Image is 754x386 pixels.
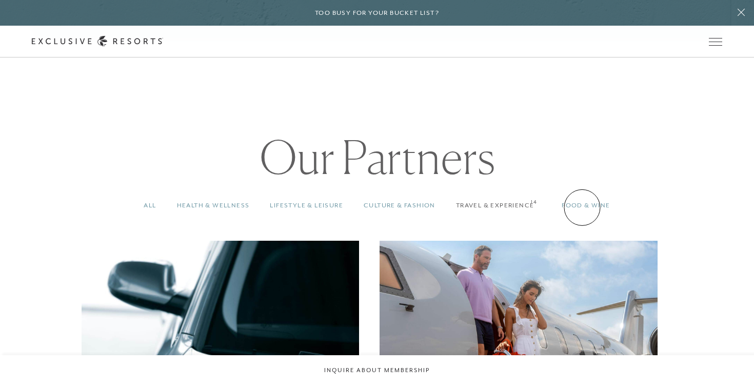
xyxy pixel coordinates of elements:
iframe: Qualified Messenger [707,339,754,386]
a: Health & Wellness [167,190,260,221]
h3: Our Partners [210,134,544,180]
button: Open navigation [709,38,722,45]
a: All [133,190,166,221]
a: Travel & Experience14 [446,190,551,221]
span: 14 [531,198,537,206]
a: Lifestyle & Leisure [260,190,353,221]
h6: Too busy for your bucket list? [315,8,439,18]
a: Culture & Fashion [353,190,446,221]
a: Food & Wine [551,190,620,221]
